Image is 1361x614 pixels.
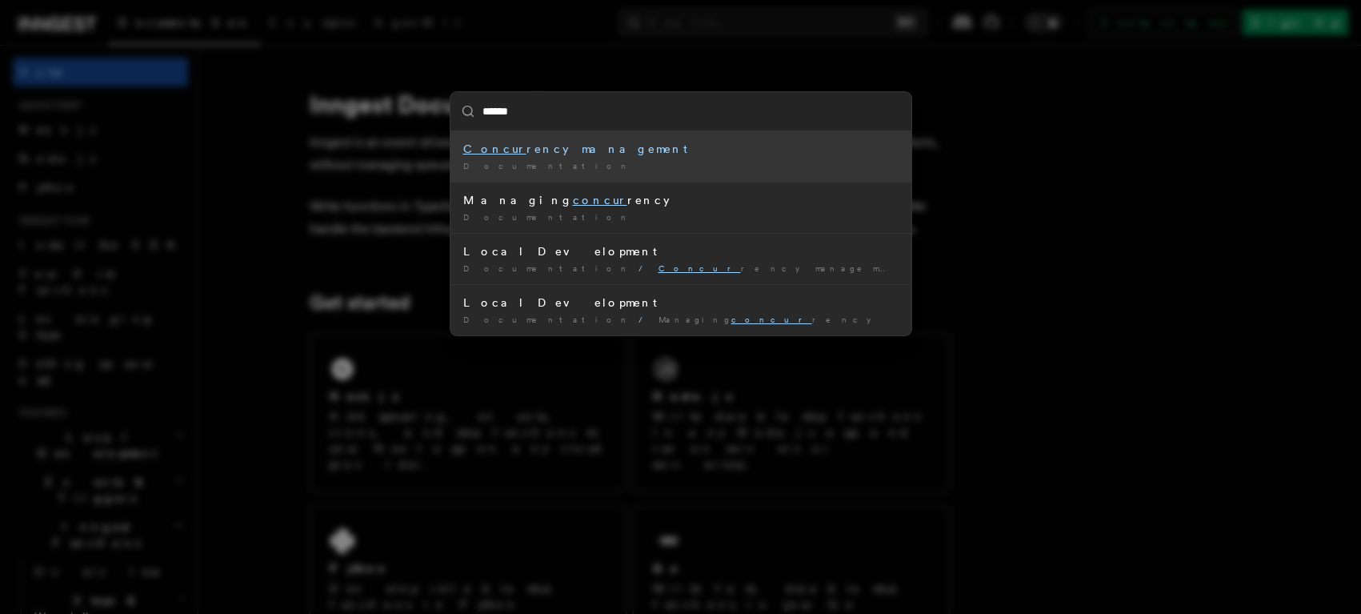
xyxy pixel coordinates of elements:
span: / [638,315,652,324]
span: / [638,263,652,273]
span: Managing rency [658,315,873,324]
mark: Concur [658,263,741,273]
span: Documentation [463,263,632,273]
span: Documentation [463,315,632,324]
span: Documentation [463,212,632,222]
mark: concur [573,194,627,207]
div: Managing rency [463,192,899,208]
mark: concur [731,315,812,324]
div: Local Development [463,295,899,311]
mark: Concur [463,142,526,155]
span: rency management [658,263,919,273]
span: Documentation [463,161,632,171]
div: rency management [463,141,899,157]
div: Local Development [463,243,899,259]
